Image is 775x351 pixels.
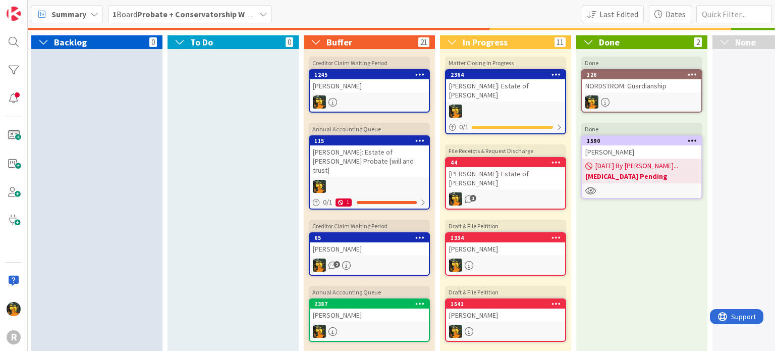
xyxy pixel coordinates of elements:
div: MR [310,259,429,272]
div: 126NORDSTROM: Guardianship [582,70,701,92]
div: 1245 [314,71,429,78]
div: Matter Closing in Progress [449,59,563,67]
div: 1590 [587,137,701,144]
img: MR [313,95,326,109]
div: [PERSON_NAME]: Estate of [PERSON_NAME] [446,79,565,102]
div: [PERSON_NAME] [310,309,429,322]
div: NORDSTROM: Guardianship [582,79,701,92]
div: MR [310,180,429,193]
button: Dates [649,5,691,23]
div: 1245[PERSON_NAME] [310,70,429,92]
div: [PERSON_NAME] [446,309,565,322]
a: 2387[PERSON_NAME]MR [309,298,430,342]
a: 44[PERSON_NAME]: Estate of [PERSON_NAME]MR [445,157,566,210]
span: In Progress [463,36,508,48]
b: 1 [113,9,117,19]
div: [PERSON_NAME] [582,145,701,159]
div: MR [446,192,565,206]
div: 1334[PERSON_NAME] [446,233,565,256]
span: 0 [149,37,157,47]
div: [PERSON_NAME]: Estate of [PERSON_NAME] [446,167,565,189]
div: 2387[PERSON_NAME] [310,299,429,322]
span: 2 [334,261,340,268]
div: 1 [336,198,352,207]
div: 1590[PERSON_NAME] [582,136,701,159]
div: 126 [582,70,701,79]
div: Done [585,59,699,67]
div: MR [582,95,701,109]
div: 2364 [451,71,565,78]
span: None [735,36,756,48]
b: [MEDICAL_DATA] Pending [585,171,698,181]
div: Draft & File Peitition [449,288,563,296]
div: 115[PERSON_NAME]: Estate of [PERSON_NAME] Probate [will and trust] [310,136,429,177]
span: Dates [666,8,686,20]
a: 65[PERSON_NAME]MR [309,232,430,276]
span: Last Edited [599,8,638,20]
a: 1541[PERSON_NAME]MR [445,298,566,342]
div: 0/11 [310,196,429,209]
span: 21 [418,37,429,47]
div: 1334 [446,233,565,242]
span: [DATE] By [PERSON_NAME]... [595,161,678,171]
div: 2364 [446,70,565,79]
div: 2387 [310,299,429,309]
div: 1334 [451,234,565,241]
img: Visit kanbanzone.com [7,7,21,21]
button: Last Edited [582,5,644,23]
div: 44 [446,158,565,167]
div: 65 [314,234,429,241]
img: MR [449,325,462,338]
div: Draft & File Peitition [449,222,563,230]
span: 11 [555,37,566,47]
a: 1334[PERSON_NAME]MR [445,232,566,276]
img: MR [313,259,326,272]
img: MR [313,325,326,338]
span: 0 [286,37,293,47]
div: R [7,330,21,344]
div: 65 [310,233,429,242]
div: MR [446,325,565,338]
div: 65[PERSON_NAME] [310,233,429,256]
img: MR [449,259,462,272]
div: 1541 [451,300,565,308]
div: 115 [314,137,429,144]
div: [PERSON_NAME]: Estate of [PERSON_NAME] Probate [will and trust] [310,145,429,177]
div: [PERSON_NAME] [310,242,429,256]
div: Done [585,125,699,133]
div: Annual Accounting Queue [312,125,426,133]
div: Creditor Claim Waiting Period [312,59,426,67]
div: 2387 [314,300,429,308]
a: 1590[PERSON_NAME][DATE] By [PERSON_NAME]...[MEDICAL_DATA] Pending [581,135,702,199]
input: Quick Filter... [696,5,772,23]
span: 1 [470,195,476,202]
span: 0 / 1 [459,122,469,132]
span: Board [113,8,255,20]
img: MR [449,192,462,206]
span: Done [599,36,620,48]
div: 1541 [446,299,565,309]
b: Probate + Conservatorship Workflow (FL2) [137,9,294,19]
img: MR [449,105,462,118]
div: MR [310,325,429,338]
span: 2 [694,37,702,47]
div: 1245 [310,70,429,79]
a: 126NORDSTROM: GuardianshipMR [581,69,702,113]
span: 0 / 1 [323,197,333,208]
a: 115[PERSON_NAME]: Estate of [PERSON_NAME] Probate [will and trust]MR0/11 [309,135,430,210]
div: 1590 [582,136,701,145]
div: MR [446,105,565,118]
a: 2364[PERSON_NAME]: Estate of [PERSON_NAME]MR0/1 [445,69,566,134]
div: 1541[PERSON_NAME] [446,299,565,322]
div: 126 [587,71,701,78]
span: Buffer [326,36,352,48]
span: Backlog [54,36,87,48]
div: Annual Accounting Queue [312,288,426,296]
div: 44 [451,159,565,166]
div: 2364[PERSON_NAME]: Estate of [PERSON_NAME] [446,70,565,102]
div: 44[PERSON_NAME]: Estate of [PERSON_NAME] [446,158,565,189]
div: 115 [310,136,429,145]
div: File Receipts & Request Discharge [449,147,563,155]
span: Summary [51,8,86,20]
span: To Do [190,36,213,48]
